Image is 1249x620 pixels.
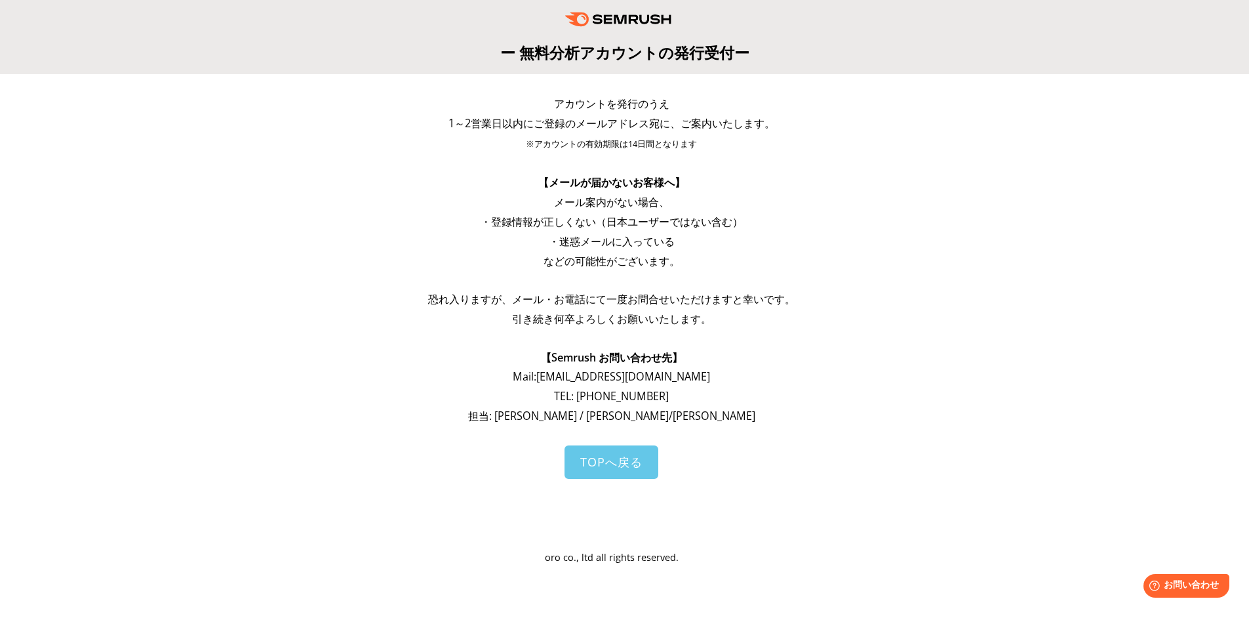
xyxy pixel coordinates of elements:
span: メール案内がない場合、 [554,195,669,209]
span: Mail: [EMAIL_ADDRESS][DOMAIN_NAME] [513,369,710,384]
span: などの可能性がございます。 [544,254,680,268]
span: TOPへ戻る [580,454,643,470]
span: oro co., ltd all rights reserved. [545,551,679,564]
a: TOPへ戻る [565,445,658,479]
span: TEL: [PHONE_NUMBER] [554,389,669,403]
span: 【Semrush お問い合わせ先】 [541,350,683,365]
span: ・登録情報が正しくない（日本ユーザーではない含む） [481,215,743,229]
span: 1～2営業日以内にご登録のメールアドレス宛に、ご案内いたします。 [448,116,775,131]
span: 担当: [PERSON_NAME] / [PERSON_NAME]/[PERSON_NAME] [468,409,755,423]
iframe: Help widget launcher [1132,569,1235,606]
span: ー 無料分析アカウントの発行受付ー [500,42,749,63]
span: 【メールが届かないお客様へ】 [538,175,685,190]
span: 引き続き何卒よろしくお願いいたします。 [512,312,711,326]
span: 恐れ入りますが、メール・お電話にて一度お問合せいただけますと幸いです。 [428,292,795,306]
span: アカウントを発行のうえ [554,96,669,111]
span: ・迷惑メールに入っている [549,234,675,249]
span: ※アカウントの有効期限は14日間となります [526,138,697,150]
